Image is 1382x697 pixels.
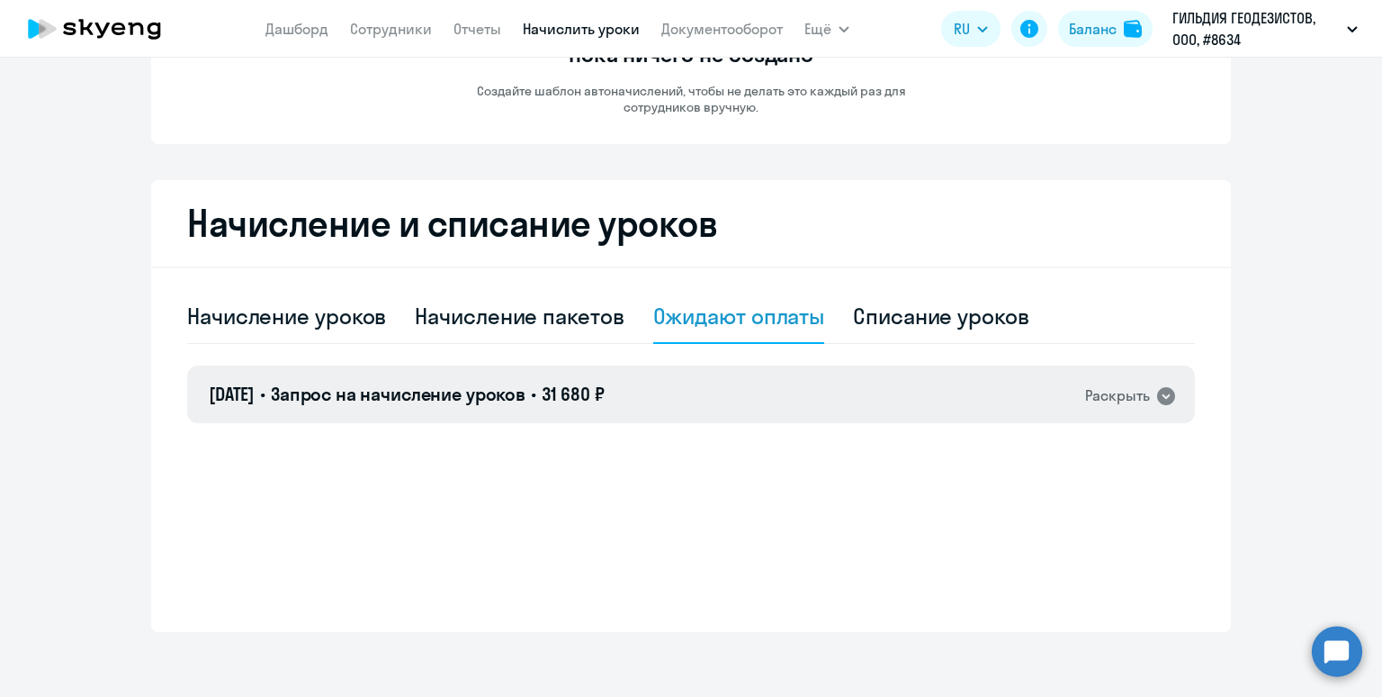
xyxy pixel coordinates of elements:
p: ГИЛЬДИЯ ГЕОДЕЗИСТОВ, ООО, #8634 [1172,7,1340,50]
p: Создайте шаблон автоначислений, чтобы не делать это каждый раз для сотрудников вручную. [439,83,943,115]
div: Списание уроков [853,302,1029,330]
div: Начисление пакетов [415,302,624,330]
span: Ещё [804,18,831,40]
span: Запрос на начисление уроков [271,383,525,405]
span: [DATE] [209,383,255,405]
div: Раскрыть [1085,385,1150,407]
button: RU [941,11,1001,47]
button: Балансbalance [1058,11,1153,47]
a: Начислить уроки [523,20,640,38]
div: Начисление уроков [187,302,386,330]
button: Ещё [804,11,849,47]
button: ГИЛЬДИЯ ГЕОДЕЗИСТОВ, ООО, #8634 [1163,7,1367,50]
span: 31 680 ₽ [542,383,605,405]
a: Отчеты [453,20,501,38]
div: Ожидают оплаты [653,302,825,330]
a: Сотрудники [350,20,432,38]
img: balance [1124,20,1142,38]
a: Документооборот [661,20,783,38]
a: Дашборд [265,20,328,38]
span: RU [954,18,970,40]
div: Баланс [1069,18,1117,40]
span: • [260,383,265,405]
span: • [531,383,536,405]
h2: Начисление и списание уроков [187,202,1195,245]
